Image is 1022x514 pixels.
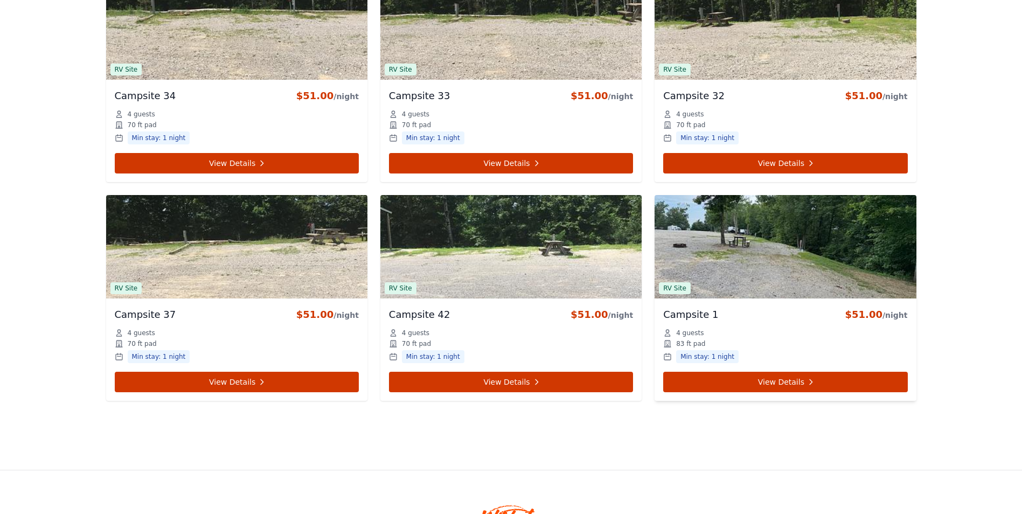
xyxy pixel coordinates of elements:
[402,121,431,129] span: 70 ft pad
[389,153,633,173] a: View Details
[128,339,157,348] span: 70 ft pad
[115,307,176,322] h3: Campsite 37
[608,92,634,101] span: /night
[882,311,908,319] span: /night
[128,350,190,363] span: Min stay: 1 night
[676,121,705,129] span: 70 ft pad
[296,307,359,322] div: $51.00
[296,88,359,103] div: $51.00
[676,329,704,337] span: 4 guests
[663,153,907,173] a: View Details
[389,307,450,322] h3: Campsite 42
[333,311,359,319] span: /night
[402,350,464,363] span: Min stay: 1 night
[676,110,704,119] span: 4 guests
[845,88,907,103] div: $51.00
[845,307,907,322] div: $51.00
[128,131,190,144] span: Min stay: 1 night
[676,350,739,363] span: Min stay: 1 night
[389,88,450,103] h3: Campsite 33
[608,311,634,319] span: /night
[128,121,157,129] span: 70 ft pad
[882,92,908,101] span: /night
[663,307,718,322] h3: Campsite 1
[115,153,359,173] a: View Details
[571,307,633,322] div: $51.00
[659,282,691,294] span: RV Site
[402,131,464,144] span: Min stay: 1 night
[655,195,916,298] img: Campsite 1
[128,110,155,119] span: 4 guests
[663,372,907,392] a: View Details
[402,110,429,119] span: 4 guests
[110,282,142,294] span: RV Site
[115,88,176,103] h3: Campsite 34
[571,88,633,103] div: $51.00
[110,64,142,75] span: RV Site
[333,92,359,101] span: /night
[128,329,155,337] span: 4 guests
[663,88,725,103] h3: Campsite 32
[106,195,367,298] img: Campsite 37
[380,195,642,298] img: Campsite 42
[115,372,359,392] a: View Details
[676,131,739,144] span: Min stay: 1 night
[402,339,431,348] span: 70 ft pad
[676,339,705,348] span: 83 ft pad
[659,64,691,75] span: RV Site
[389,372,633,392] a: View Details
[402,329,429,337] span: 4 guests
[385,282,416,294] span: RV Site
[385,64,416,75] span: RV Site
